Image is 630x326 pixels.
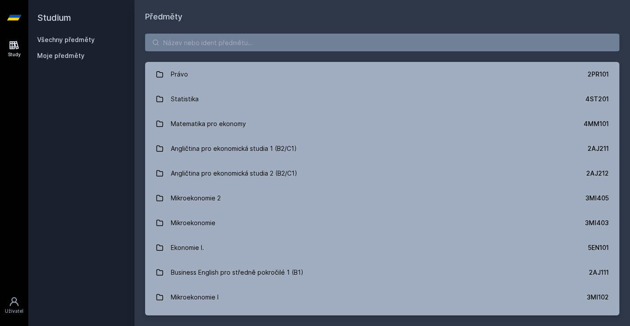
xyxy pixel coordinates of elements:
[145,136,619,161] a: Angličtina pro ekonomická studia 1 (B2/C1) 2AJ211
[586,169,609,178] div: 2AJ212
[145,260,619,285] a: Business English pro středně pokročilé 1 (B1) 2AJ111
[145,211,619,235] a: Mikroekonomie 3MI403
[5,308,23,314] div: Uživatel
[2,35,27,62] a: Study
[171,239,204,257] div: Ekonomie I.
[145,161,619,186] a: Angličtina pro ekonomická studia 2 (B2/C1) 2AJ212
[145,11,619,23] h1: Předměty
[585,95,609,104] div: 4ST201
[171,214,215,232] div: Mikroekonomie
[584,119,609,128] div: 4MM101
[171,140,297,157] div: Angličtina pro ekonomická studia 1 (B2/C1)
[585,194,609,203] div: 3MI405
[171,90,199,108] div: Statistika
[589,268,609,277] div: 2AJ111
[171,165,297,182] div: Angličtina pro ekonomická studia 2 (B2/C1)
[145,285,619,310] a: Mikroekonomie I 3MI102
[8,51,21,58] div: Study
[145,111,619,136] a: Matematika pro ekonomy 4MM101
[171,115,246,133] div: Matematika pro ekonomy
[587,293,609,302] div: 3MI102
[585,219,609,227] div: 3MI403
[171,288,219,306] div: Mikroekonomie I
[2,292,27,319] a: Uživatel
[145,186,619,211] a: Mikroekonomie 2 3MI405
[588,144,609,153] div: 2AJ211
[37,51,85,60] span: Moje předměty
[145,62,619,87] a: Právo 2PR101
[145,34,619,51] input: Název nebo ident předmětu…
[171,189,221,207] div: Mikroekonomie 2
[171,65,188,83] div: Právo
[145,87,619,111] a: Statistika 4ST201
[145,235,619,260] a: Ekonomie I. 5EN101
[171,264,303,281] div: Business English pro středně pokročilé 1 (B1)
[588,243,609,252] div: 5EN101
[588,70,609,79] div: 2PR101
[37,36,95,43] a: Všechny předměty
